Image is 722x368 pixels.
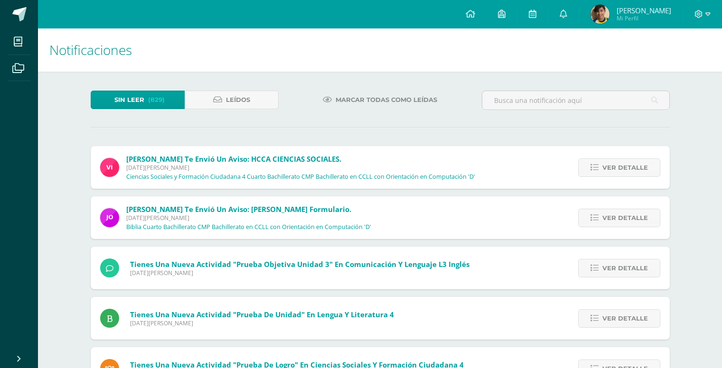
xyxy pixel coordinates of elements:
[602,159,648,176] span: Ver detalle
[602,209,648,227] span: Ver detalle
[126,204,351,214] span: [PERSON_NAME] te envió un aviso: [PERSON_NAME] formulario.
[336,91,437,109] span: Marcar todas como leídas
[482,91,669,110] input: Busca una notificación aquí
[114,91,144,109] span: Sin leer
[617,6,671,15] span: [PERSON_NAME]
[126,223,371,231] p: Biblia Cuarto Bachillerato CMP Bachillerato en CCLL con Orientación en Computación 'D'
[126,154,341,164] span: [PERSON_NAME] te envió un aviso: HCCA CIENCIAS SOCIALES.
[49,41,132,59] span: Notificaciones
[126,173,475,181] p: Ciencias Sociales y Formación Ciudadana 4 Cuarto Bachillerato CMP Bachillerato en CCLL con Orient...
[311,91,449,109] a: Marcar todas como leídas
[591,5,609,24] img: dbfe0b640cf26bdc05025017ccb4744e.png
[617,14,671,22] span: Mi Perfil
[602,310,648,327] span: Ver detalle
[602,259,648,277] span: Ver detalle
[130,269,469,277] span: [DATE][PERSON_NAME]
[126,164,475,172] span: [DATE][PERSON_NAME]
[148,91,165,109] span: (829)
[91,91,185,109] a: Sin leer(829)
[226,91,250,109] span: Leídos
[130,259,469,269] span: Tienes una nueva actividad "Prueba Objetiva Unidad 3" En Comunicación y Lenguaje L3 Inglés
[130,319,394,327] span: [DATE][PERSON_NAME]
[130,310,394,319] span: Tienes una nueva actividad "Prueba de unidad" En Lengua y Literatura 4
[126,214,371,222] span: [DATE][PERSON_NAME]
[100,158,119,177] img: bd6d0aa147d20350c4821b7c643124fa.png
[185,91,279,109] a: Leídos
[100,208,119,227] img: 6614adf7432e56e5c9e182f11abb21f1.png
